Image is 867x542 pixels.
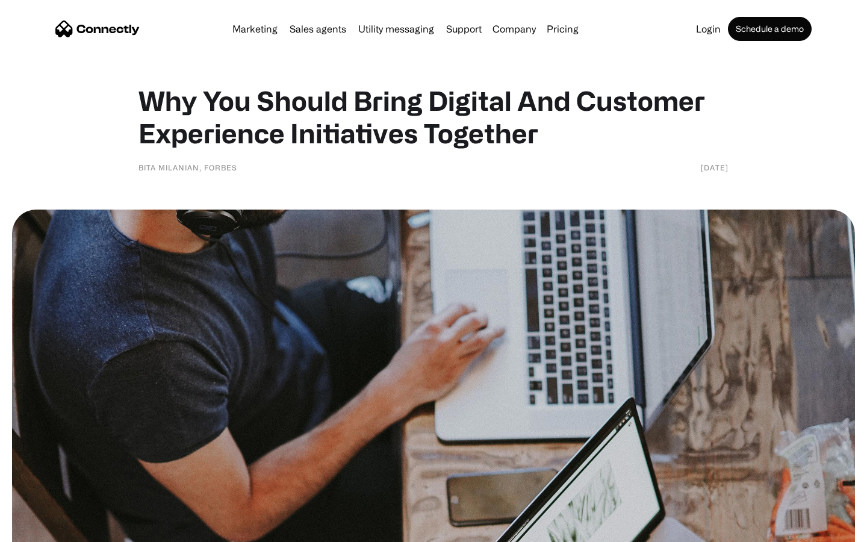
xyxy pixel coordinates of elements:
[728,17,812,41] a: Schedule a demo
[285,24,351,34] a: Sales agents
[353,24,439,34] a: Utility messaging
[24,521,72,538] ul: Language list
[138,84,729,149] h1: Why You Should Bring Digital And Customer Experience Initiatives Together
[701,161,729,173] div: [DATE]
[138,161,237,173] div: Bita Milanian, Forbes
[691,24,726,34] a: Login
[489,20,539,37] div: Company
[441,24,486,34] a: Support
[12,521,72,538] aside: Language selected: English
[55,20,140,38] a: home
[542,24,583,34] a: Pricing
[493,20,536,37] div: Company
[228,24,282,34] a: Marketing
